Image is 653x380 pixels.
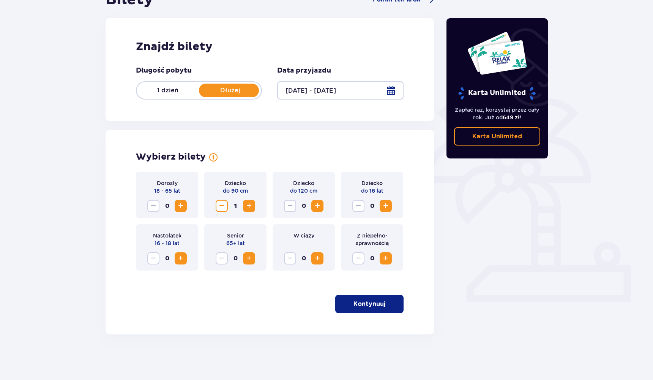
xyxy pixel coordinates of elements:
p: Dziecko [361,179,383,187]
img: Dwie karty całoroczne do Suntago z napisem 'UNLIMITED RELAX', na białym tle z tropikalnymi liśćmi... [467,31,527,75]
button: Zwiększ [311,200,323,212]
button: Zwiększ [175,200,187,212]
p: Nastolatek [153,232,181,239]
span: 0 [366,200,378,212]
p: Senior [227,232,244,239]
button: Kontynuuj [335,295,404,313]
p: do 16 lat [361,187,383,195]
button: Zmniejsz [216,200,228,212]
p: 18 - 65 lat [154,187,180,195]
p: do 120 cm [290,187,317,195]
button: Zwiększ [243,252,255,264]
p: Karta Unlimited [472,132,522,141]
button: Zmniejsz [284,252,296,264]
p: Dorosły [157,179,178,187]
p: do 90 cm [223,187,248,195]
p: Dziecko [225,179,246,187]
button: Zmniejsz [147,252,159,264]
a: Karta Unlimited [454,127,541,146]
button: Zmniejsz [216,252,228,264]
p: Kontynuuj [353,300,385,308]
span: 0 [161,200,173,212]
span: 1 [229,200,241,212]
p: Data przyjazdu [277,66,331,75]
h2: Wybierz bilety [136,151,206,163]
span: 0 [229,252,241,264]
h2: Znajdź bilety [136,40,404,54]
span: 0 [366,252,378,264]
button: Zmniejsz [147,200,159,212]
p: Z niepełno­sprawnością [347,232,397,247]
span: 0 [298,200,310,212]
button: Zwiększ [311,252,323,264]
p: 1 dzień [137,86,199,95]
p: Karta Unlimited [457,87,536,100]
button: Zwiększ [380,252,392,264]
button: Zwiększ [243,200,255,212]
button: Zmniejsz [352,200,364,212]
p: 16 - 18 lat [155,239,180,247]
p: W ciąży [293,232,314,239]
p: Długość pobytu [136,66,192,75]
p: 65+ lat [226,239,245,247]
button: Zmniejsz [284,200,296,212]
p: Dłużej [199,86,261,95]
button: Zwiększ [175,252,187,264]
span: 0 [298,252,310,264]
p: Zapłać raz, korzystaj przez cały rok. Już od ! [454,106,541,121]
span: 649 zł [503,114,520,120]
button: Zwiększ [380,200,392,212]
span: 0 [161,252,173,264]
p: Dziecko [293,179,314,187]
button: Zmniejsz [352,252,364,264]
